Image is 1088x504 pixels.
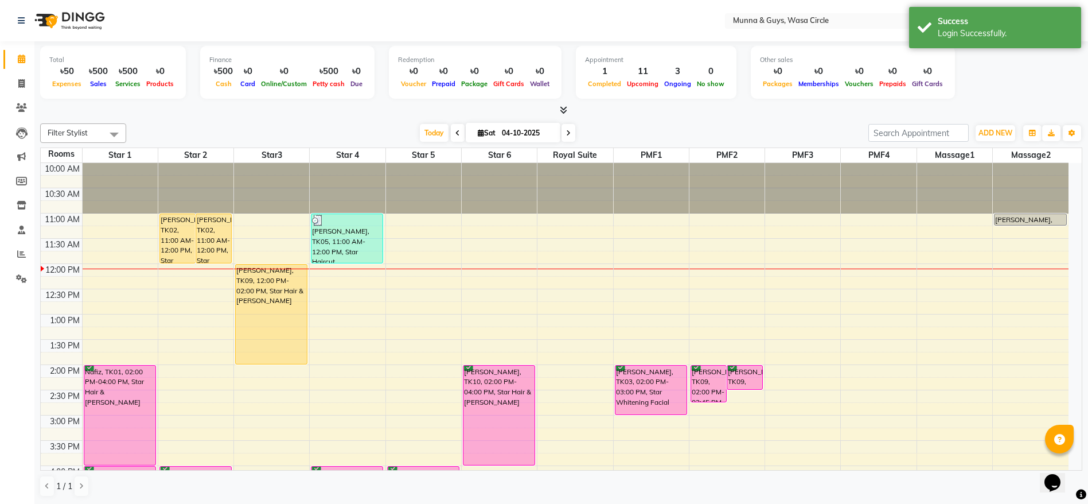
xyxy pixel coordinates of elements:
div: ৳0 [348,65,365,78]
div: ৳0 [842,65,876,78]
div: Appointment [585,55,727,65]
span: Star 2 [158,148,233,162]
div: Finance [209,55,365,65]
div: ৳50 [49,65,84,78]
div: 2:00 PM [48,365,82,377]
div: [PERSON_NAME], TK05, 11:00 AM-12:00 PM, Star Haircut [311,214,383,263]
span: Star 4 [310,148,385,162]
div: 10:30 AM [42,188,82,200]
span: Ongoing [661,80,694,88]
div: 2:30 PM [48,390,82,402]
div: Success [938,15,1073,28]
span: Filter Stylist [48,128,88,137]
div: ৳0 [458,65,490,78]
span: Vouchers [842,80,876,88]
div: ৳500 [112,65,143,78]
div: [PERSON_NAME], TK09, 02:00 PM-02:30 PM, Star Manicure [727,366,762,389]
div: 1 [585,65,624,78]
span: Voucher [398,80,429,88]
div: ৳0 [909,65,946,78]
div: ৳0 [237,65,258,78]
div: 0 [694,65,727,78]
span: Completed [585,80,624,88]
span: Star 5 [386,148,461,162]
div: ৳0 [760,65,795,78]
div: [PERSON_NAME], TK02, 11:00 AM-12:00 PM, Star [PERSON_NAME] [160,214,195,263]
div: 11 [624,65,661,78]
span: Due [348,80,365,88]
input: 2025-10-04 [498,125,556,142]
div: 11:00 AM [42,214,82,226]
span: Gift Cards [909,80,946,88]
span: Royal Suite [537,148,613,162]
div: 10:00 AM [42,163,82,175]
div: 1:30 PM [48,340,82,352]
span: Star3 [234,148,309,162]
span: Sales [87,80,110,88]
span: Today [420,124,449,142]
span: Petty cash [310,80,348,88]
div: 1:00 PM [48,315,82,327]
div: 4:00 PM [48,466,82,478]
div: ৳0 [143,65,177,78]
div: ৳0 [527,65,552,78]
div: 3 [661,65,694,78]
span: PMF2 [689,148,765,162]
div: [PERSON_NAME], TK10, 02:00 PM-04:00 PM, Star Hair & [PERSON_NAME] [463,366,535,465]
span: PMF1 [614,148,689,162]
div: 3:00 PM [48,416,82,428]
span: Services [112,80,143,88]
span: No show [694,80,727,88]
span: PMF3 [765,148,840,162]
div: 12:30 PM [43,289,82,301]
span: Sat [475,129,498,137]
div: Redemption [398,55,552,65]
span: Massage2 [993,148,1068,162]
div: ৳0 [490,65,527,78]
span: Wallet [527,80,552,88]
div: ৳500 [209,65,237,78]
span: Card [237,80,258,88]
span: ADD NEW [978,129,1012,137]
input: Search Appointment [868,124,969,142]
span: Star 1 [83,148,158,162]
span: Gift Cards [490,80,527,88]
button: ADD NEW [976,125,1015,141]
img: logo [29,5,108,37]
span: Expenses [49,80,84,88]
div: ৳0 [258,65,310,78]
div: 3:30 PM [48,441,82,453]
span: 1 / 1 [56,480,72,493]
div: ৳0 [429,65,458,78]
div: Nafiz, TK01, 02:00 PM-04:00 PM, Star Hair & [PERSON_NAME] [84,366,155,465]
div: Login Successfully. [938,28,1073,40]
span: Online/Custom [258,80,310,88]
span: Massage1 [917,148,992,162]
div: ৳0 [398,65,429,78]
div: ৳500 [84,65,112,78]
span: Packages [760,80,795,88]
span: Products [143,80,177,88]
div: [PERSON_NAME], TK02, 11:00 AM-11:15 AM, Star Haircut [995,214,1066,225]
div: [PERSON_NAME], TK09, 12:00 PM-02:00 PM, Star Hair & [PERSON_NAME] [236,265,307,364]
div: ৳0 [876,65,909,78]
div: [PERSON_NAME], TK02, 11:00 AM-12:00 PM, Star Haircut [196,214,231,263]
span: PMF4 [841,148,916,162]
div: Rooms [41,148,82,160]
span: Package [458,80,490,88]
span: Star 6 [462,148,537,162]
div: Total [49,55,177,65]
span: Cash [213,80,235,88]
span: Memberships [795,80,842,88]
div: 12:00 PM [43,264,82,276]
div: Other sales [760,55,946,65]
iframe: chat widget [1040,458,1077,493]
div: ৳500 [310,65,348,78]
span: Prepaid [429,80,458,88]
div: [PERSON_NAME], TK09, 02:00 PM-02:45 PM, Star Pedicure [691,366,726,402]
div: [PERSON_NAME], TK03, 02:00 PM-03:00 PM, Star Whitening Facial [615,366,687,414]
div: ৳0 [795,65,842,78]
span: Prepaids [876,80,909,88]
div: 11:30 AM [42,239,82,251]
span: Upcoming [624,80,661,88]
